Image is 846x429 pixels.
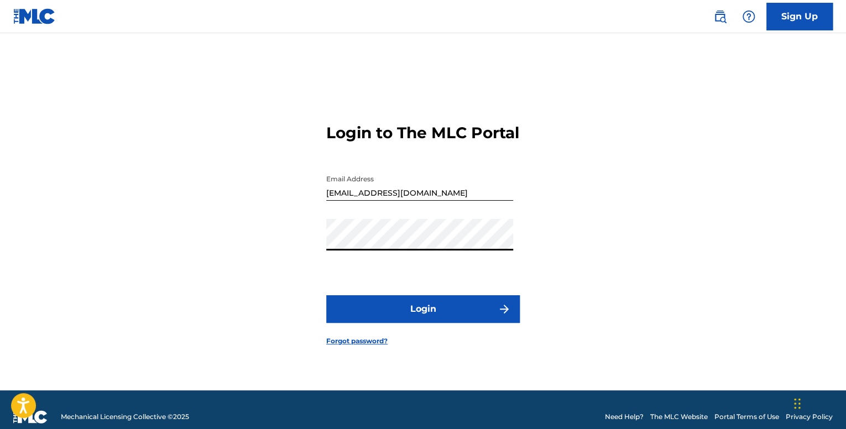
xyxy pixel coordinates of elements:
button: Login [326,295,520,323]
iframe: Chat Widget [791,376,846,429]
span: Mechanical Licensing Collective © 2025 [61,412,189,422]
img: f7272a7cc735f4ea7f67.svg [498,302,511,316]
a: Need Help? [605,412,644,422]
a: Privacy Policy [786,412,833,422]
img: MLC Logo [13,8,56,24]
a: The MLC Website [650,412,708,422]
a: Forgot password? [326,336,388,346]
img: help [742,10,755,23]
div: Help [738,6,760,28]
img: logo [13,410,48,423]
h3: Login to The MLC Portal [326,123,519,143]
a: Sign Up [766,3,833,30]
a: Public Search [709,6,731,28]
a: Portal Terms of Use [714,412,779,422]
div: Drag [794,387,801,420]
img: search [713,10,727,23]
